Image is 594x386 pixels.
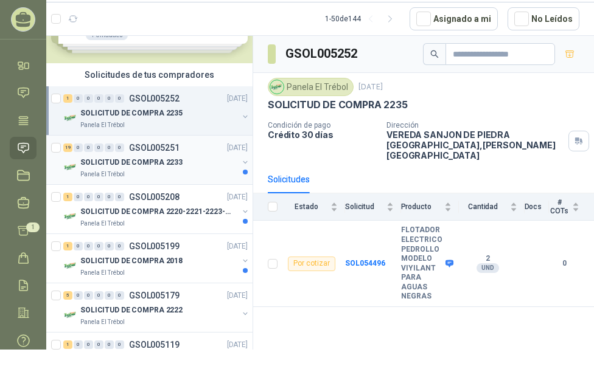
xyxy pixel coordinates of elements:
span: search [430,50,439,58]
div: Solicitudes de tus compradores [46,63,253,86]
div: 0 [105,94,114,103]
div: 0 [74,291,83,300]
span: 1 [26,222,40,232]
div: 0 [94,291,103,300]
button: Asignado a mi [410,7,498,30]
th: Cantidad [459,193,525,221]
div: 0 [105,242,114,250]
p: GSOL005251 [129,143,180,152]
div: 1 [63,193,72,201]
div: 0 [94,340,103,349]
p: [DATE] [227,191,248,203]
th: Docs [525,193,550,221]
a: 1 [10,219,37,242]
div: 0 [115,193,124,201]
img: Company Logo [63,209,78,224]
p: Panela El Trébol [80,170,125,179]
div: 1 [63,242,72,250]
div: 0 [94,143,103,152]
p: Crédito 30 días [268,129,377,140]
p: [DATE] [227,93,248,105]
img: Company Logo [63,160,78,174]
div: 0 [105,291,114,300]
a: 5 0 0 0 0 0 GSOL005179[DATE] Company LogoSOLICITUD DE COMPRA 2222Panela El Trébol [63,288,250,327]
div: 0 [74,193,83,201]
div: 0 [84,193,93,201]
p: GSOL005179 [129,291,180,300]
div: Panela El Trébol [268,78,354,96]
a: 1 0 0 0 0 0 GSOL005208[DATE] Company LogoSOLICITUD DE COMPRA 2220-2221-2223-2224Panela El Trébol [63,190,250,229]
div: 1 [63,340,72,349]
p: SOLICITUD DE COMPRA 2018 [80,255,183,267]
div: 0 [74,242,83,250]
div: 0 [74,340,83,349]
a: 1 0 0 0 0 0 GSOL005199[DATE] Company LogoSOLICITUD DE COMPRA 2018Panela El Trébol [63,239,250,278]
img: Company Logo [63,308,78,322]
img: Company Logo [63,258,78,273]
p: Dirección [386,121,564,129]
p: [DATE] [227,142,248,154]
div: 0 [84,242,93,250]
p: VEREDA SANJON DE PIEDRA [GEOGRAPHIC_DATA] , [PERSON_NAME][GEOGRAPHIC_DATA] [386,129,564,160]
div: 1 - 50 de 144 [325,9,400,29]
div: 0 [115,291,124,300]
p: GSOL005199 [129,242,180,250]
div: 1 [63,94,72,103]
p: [DATE] [227,339,248,351]
div: 0 [115,340,124,349]
p: Panela El Trébol [80,219,125,229]
h3: GSOL005252 [285,44,359,63]
div: 0 [105,340,114,349]
div: 0 [94,94,103,103]
p: SOLICITUD DE COMPRA 2220-2221-2223-2224 [80,206,232,218]
div: 0 [105,193,114,201]
div: 0 [84,143,93,152]
div: 0 [94,193,103,201]
p: SOLICITUD DE COMPRA 2235 [268,98,408,111]
div: 0 [84,340,93,349]
p: [DATE] [227,241,248,252]
p: SOLICITUD DE COMPRA 2233 [80,157,183,168]
div: 0 [74,94,83,103]
a: 1 0 0 0 0 0 GSOL005119[DATE] [63,337,250,376]
p: GSOL005119 [129,340,180,349]
p: Condición de pago [268,121,377,129]
p: [DATE] [358,81,383,93]
p: Panela El Trébol [80,120,125,130]
span: Solicitud [345,202,384,211]
div: 0 [84,94,93,103]
th: Estado [285,193,345,221]
div: 5 [63,291,72,300]
a: 1 0 0 0 0 0 GSOL005252[DATE] Company LogoSOLICITUD DE COMPRA 2235Panela El Trébol [63,91,250,130]
div: 0 [105,143,114,152]
div: 0 [74,143,83,152]
div: Por cotizar [288,257,335,271]
b: 0 [549,258,579,269]
p: Panela El Trébol [80,268,125,278]
th: Producto [401,193,459,221]
button: No Leídos [508,7,579,30]
img: Company Logo [63,111,78,125]
div: 0 [115,143,124,152]
p: [DATE] [227,290,248,302]
span: Producto [401,202,442,211]
div: Solicitudes [268,173,310,186]
span: # COTs [549,198,570,215]
p: GSOL005252 [129,94,180,103]
span: Estado [285,202,328,211]
b: 2 [459,254,517,264]
th: Solicitud [345,193,401,221]
a: SOL054496 [345,259,385,267]
p: SOLICITUD DE COMPRA 2222 [80,305,183,316]
div: UND [477,263,499,273]
div: 19 [63,143,72,152]
div: 0 [84,291,93,300]
a: 19 0 0 0 0 0 GSOL005251[DATE] Company LogoSOLICITUD DE COMPRA 2233Panela El Trébol [63,140,250,179]
img: Company Logo [270,80,284,94]
div: 0 [94,242,103,250]
p: SOLICITUD DE COMPRA 2235 [80,108,183,119]
div: 0 [115,242,124,250]
span: Cantidad [459,202,508,211]
p: Panela El Trébol [80,317,125,327]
